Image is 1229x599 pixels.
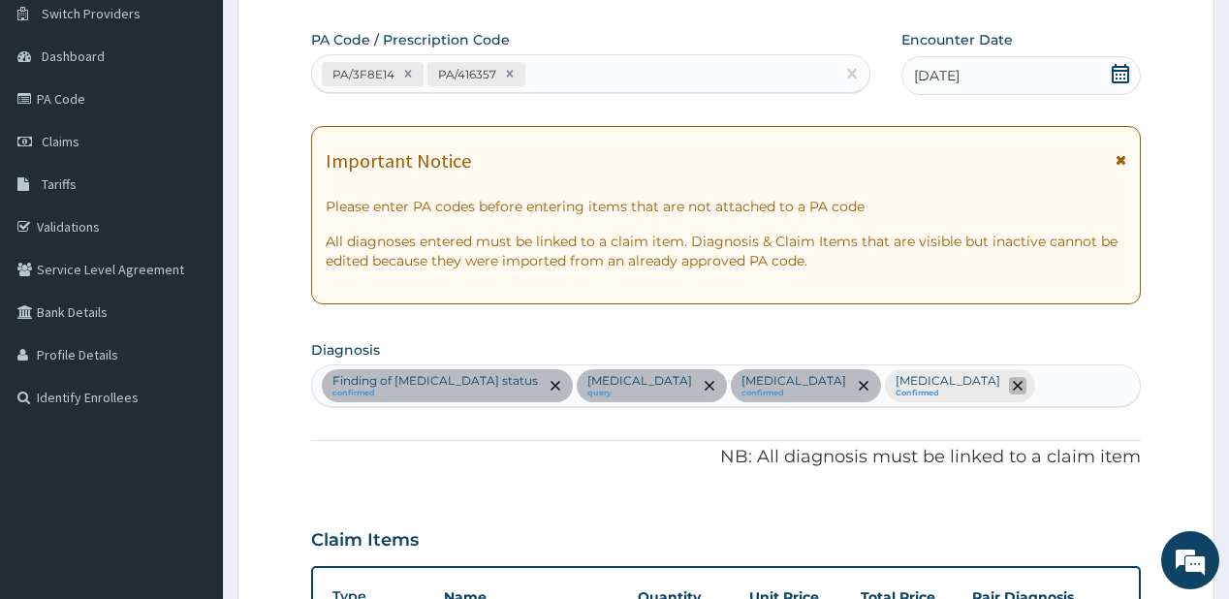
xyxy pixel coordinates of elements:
[42,5,141,22] span: Switch Providers
[587,389,692,398] small: query
[701,377,718,394] span: remove selection option
[741,389,846,398] small: confirmed
[10,395,369,463] textarea: Type your message and hit 'Enter'
[42,47,105,65] span: Dashboard
[332,373,538,389] p: Finding of [MEDICAL_DATA] status
[326,197,1125,216] p: Please enter PA codes before entering items that are not attached to a PA code
[112,177,268,373] span: We're online!
[896,373,1000,389] p: [MEDICAL_DATA]
[311,445,1140,470] p: NB: All diagnosis must be linked to a claim item
[855,377,872,394] span: remove selection option
[914,66,960,85] span: [DATE]
[42,133,79,150] span: Claims
[36,97,79,145] img: d_794563401_company_1708531726252_794563401
[327,63,397,85] div: PA/3F8E14
[101,109,326,134] div: Chat with us now
[311,30,510,49] label: PA Code / Prescription Code
[311,340,380,360] label: Diagnosis
[332,389,538,398] small: confirmed
[901,30,1013,49] label: Encounter Date
[326,150,471,172] h1: Important Notice
[896,389,1000,398] small: Confirmed
[318,10,364,56] div: Minimize live chat window
[432,63,499,85] div: PA/416357
[42,175,77,193] span: Tariffs
[311,530,419,552] h3: Claim Items
[326,232,1125,270] p: All diagnoses entered must be linked to a claim item. Diagnosis & Claim Items that are visible bu...
[587,373,692,389] p: [MEDICAL_DATA]
[547,377,564,394] span: remove selection option
[741,373,846,389] p: [MEDICAL_DATA]
[1009,377,1026,394] span: remove selection option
